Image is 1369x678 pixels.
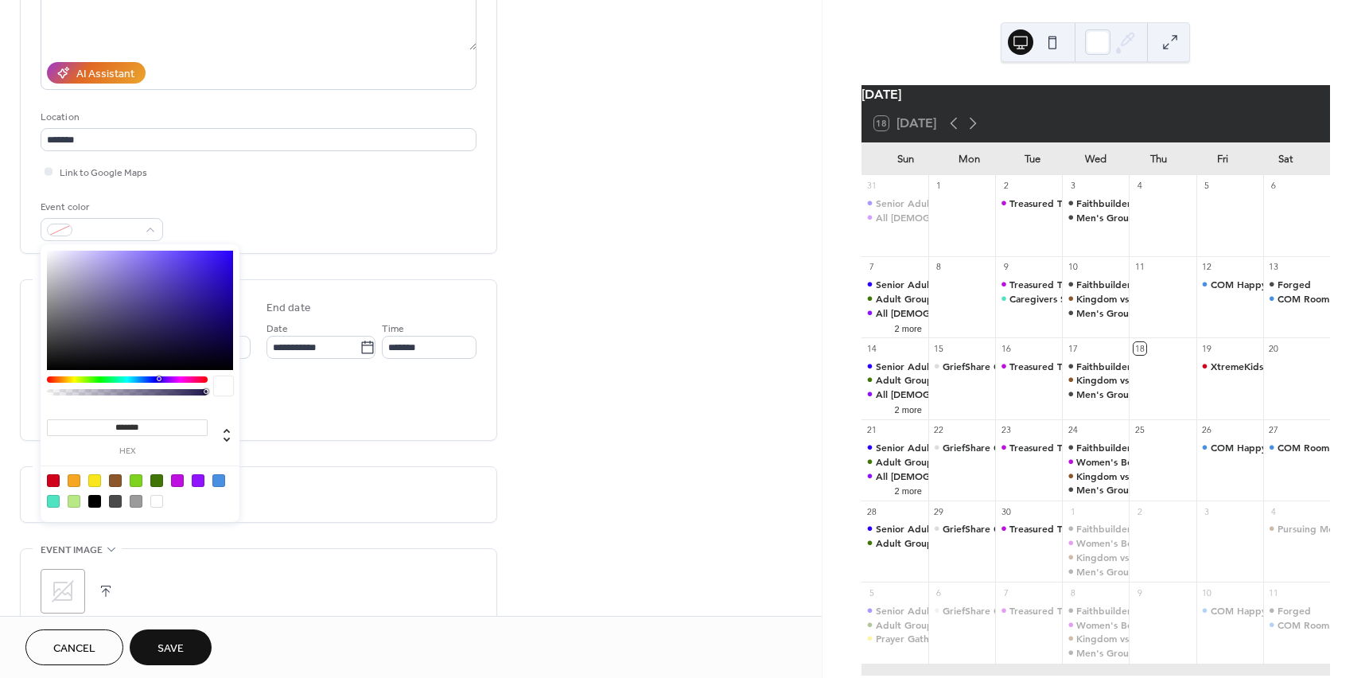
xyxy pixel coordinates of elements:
[41,199,160,216] div: Event color
[874,143,938,175] div: Sun
[1062,632,1129,645] div: Kingdom vs Culture, “Living the Kingdom Way”
[1000,342,1012,354] div: 16
[1076,632,1292,645] div: Kingdom vs Culture, “Living the Kingdom Way”
[47,474,60,487] div: #D0021B
[1009,278,1083,291] div: Treasured Times
[933,586,945,598] div: 6
[1278,441,1355,454] div: COM Room Visits
[1062,470,1129,483] div: Kingdom vs Culture, “Living the Kingdom Way”
[1062,551,1129,564] div: Kingdom vs Culture, “Living the Kingdom Way”
[60,165,147,181] span: Link to Google Maps
[928,441,995,454] div: GriefShare Group
[1062,292,1129,306] div: Kingdom vs Culture, “Living the Kingdom Way”
[47,447,208,456] label: hex
[1062,483,1129,497] div: Men's Group Life
[88,474,101,487] div: #F8E71C
[866,342,878,354] div: 14
[1196,360,1263,373] div: XtremeKids Edge Event
[1268,424,1280,436] div: 27
[866,505,878,517] div: 28
[158,641,184,657] span: Save
[861,373,928,387] div: Adult Group Life
[1211,360,1319,373] div: XtremeKids Edge Event
[1201,342,1213,354] div: 19
[1268,505,1280,517] div: 4
[876,536,952,550] div: Adult Group Life
[1201,586,1213,598] div: 10
[1076,292,1292,306] div: Kingdom vs Culture, “Living the Kingdom Way”
[1009,522,1083,536] div: Treasured Times
[876,360,998,373] div: Senior Adult [DATE] School
[1134,586,1145,598] div: 9
[1062,565,1129,579] div: Men's Group Life
[943,441,1022,454] div: GriefShare Group
[41,542,103,559] span: Event image
[1062,455,1129,469] div: Women's Book Study
[1076,388,1154,401] div: Men's Group Life
[1001,143,1064,175] div: Tue
[1263,292,1330,306] div: COM Room Visits
[1278,278,1311,291] div: Forged
[1268,342,1280,354] div: 20
[1263,618,1330,632] div: COM Room Visits
[1134,261,1145,273] div: 11
[1076,455,1173,469] div: Women's Book Study
[1076,522,1135,536] div: Faithbuilders
[1062,646,1129,660] div: Men's Group Life
[861,211,928,224] div: All Church Immersion: The Book of Revelation
[876,292,952,306] div: Adult Group Life
[1000,505,1012,517] div: 30
[876,388,1179,401] div: All [DEMOGRAPHIC_DATA] Immersion: The [DEMOGRAPHIC_DATA]
[1009,292,1130,306] div: Caregivers Support Group
[1062,211,1129,224] div: Men's Group Life
[1201,261,1213,273] div: 12
[937,143,1001,175] div: Mon
[1127,143,1191,175] div: Thu
[1000,424,1012,436] div: 23
[861,470,928,483] div: All Church Immersion: The Book of Revelation
[1076,360,1135,373] div: Faithbuilders
[1062,522,1129,536] div: Faithbuilders
[1201,505,1213,517] div: 3
[1076,536,1173,550] div: Women's Book Study
[1009,197,1083,210] div: Treasured Times
[41,109,473,126] div: Location
[150,495,163,508] div: #FFFFFF
[1196,441,1263,454] div: COM Happy Hour at Linden Grove
[933,342,945,354] div: 15
[88,495,101,508] div: #000000
[1076,483,1154,497] div: Men's Group Life
[876,441,998,454] div: Senior Adult [DATE] School
[1000,261,1012,273] div: 9
[866,424,878,436] div: 21
[212,474,225,487] div: #4A90E2
[861,85,1330,104] div: [DATE]
[943,604,1022,618] div: GriefShare Group
[1067,505,1079,517] div: 1
[861,441,928,454] div: Senior Adult Sunday School
[889,402,928,415] button: 2 more
[1076,565,1154,579] div: Men's Group Life
[861,306,928,320] div: All Church Immersion: The Book of Revelation
[876,197,998,210] div: Senior Adult [DATE] School
[1201,424,1213,436] div: 26
[995,522,1062,536] div: Treasured Times
[1134,424,1145,436] div: 25
[1076,373,1292,387] div: Kingdom vs Culture, “Living the Kingdom Way”
[866,586,878,598] div: 5
[1062,306,1129,320] div: Men's Group Life
[876,211,1179,224] div: All [DEMOGRAPHIC_DATA] Immersion: The [DEMOGRAPHIC_DATA]
[1134,180,1145,192] div: 4
[861,197,928,210] div: Senior Adult Sunday School
[1062,360,1129,373] div: Faithbuilders
[1263,604,1330,618] div: Forged
[1268,180,1280,192] div: 6
[876,522,998,536] div: Senior Adult [DATE] School
[1009,360,1083,373] div: Treasured Times
[1268,261,1280,273] div: 13
[1076,646,1154,660] div: Men's Group Life
[1076,604,1135,618] div: Faithbuilders
[928,604,995,618] div: GriefShare Group
[995,278,1062,291] div: Treasured Times
[876,470,1179,483] div: All [DEMOGRAPHIC_DATA] Immersion: The [DEMOGRAPHIC_DATA]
